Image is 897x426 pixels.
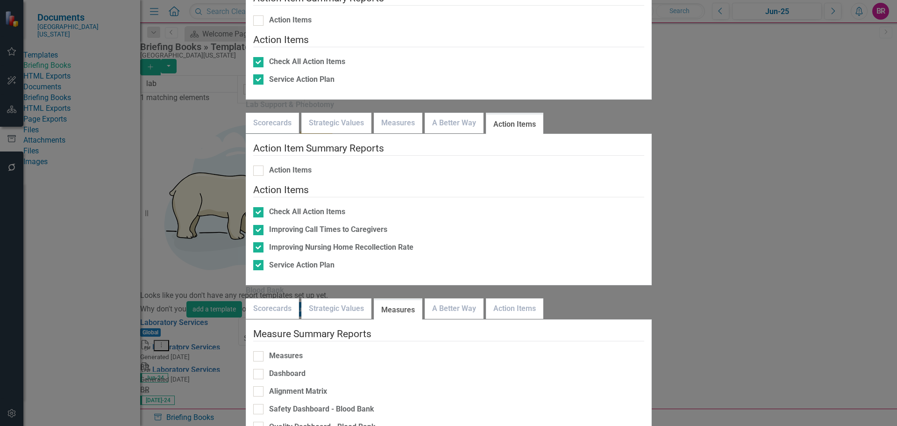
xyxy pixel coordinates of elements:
[246,285,652,296] label: Blood Bank
[269,165,312,176] div: Action Items
[253,183,644,197] legend: Action Items
[269,404,374,415] div: Safety Dashboard - Blood Bank
[269,386,327,397] div: Alignment Matrix
[269,224,387,235] div: Improving Call Times to Caregivers
[246,299,299,319] a: Scorecards
[374,300,422,320] a: Measures
[269,368,306,379] div: Dashboard
[302,299,371,319] a: Strategic Values
[253,141,644,156] legend: Action Item Summary Reports
[246,100,652,110] label: Lab Support & Phebotomy
[269,57,345,67] div: Check All Action Items
[246,113,299,133] a: Scorecards
[302,113,371,133] a: Strategic Values
[486,115,543,135] a: Action Items
[269,351,303,361] div: Measures
[269,242,413,253] div: Improving Nursing Home Recollection Rate
[425,299,483,319] a: A Better Way
[253,33,644,47] legend: Action Items
[269,207,345,217] div: Check All Action Items
[269,15,312,26] div: Action Items
[374,113,422,133] a: Measures
[253,327,644,341] legend: Measure Summary Reports
[269,74,335,85] div: Service Action Plan
[486,299,543,319] a: Action Items
[425,113,483,133] a: A Better Way
[269,260,335,271] div: Service Action Plan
